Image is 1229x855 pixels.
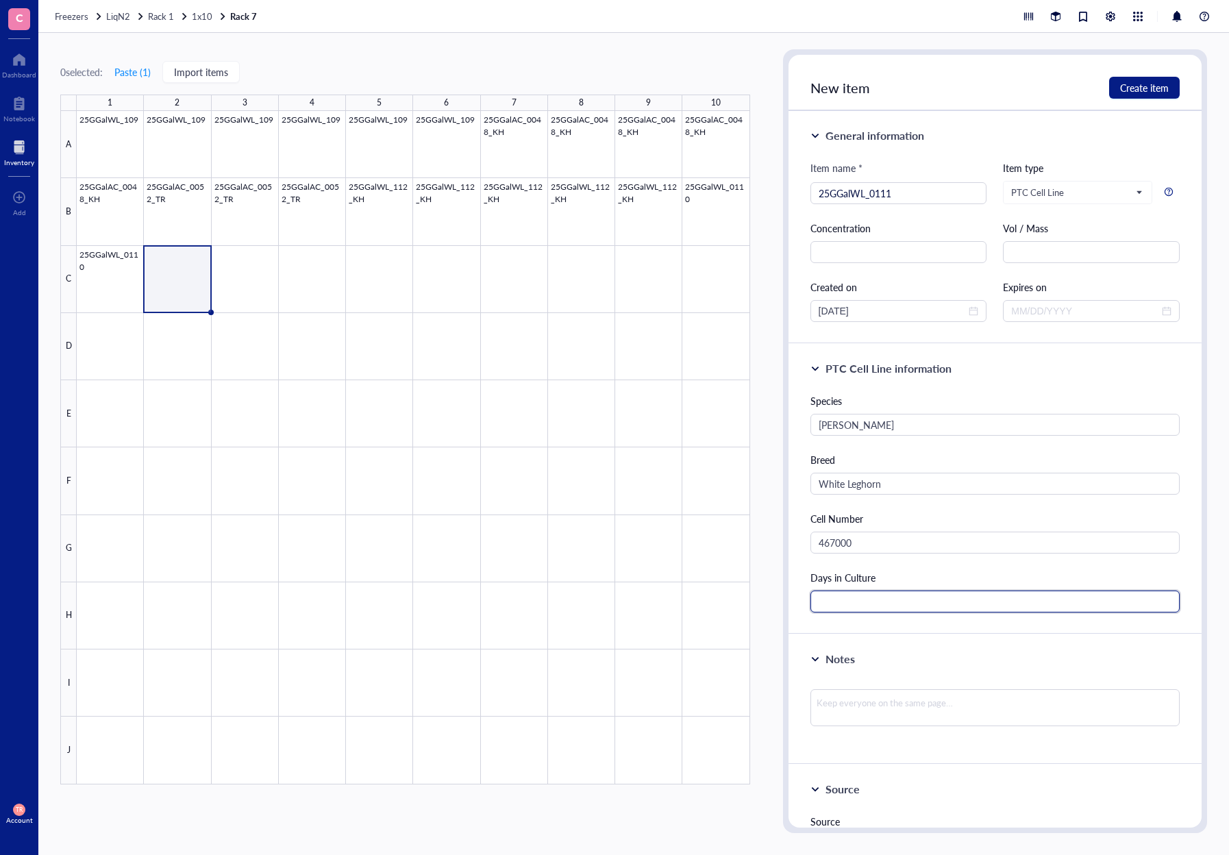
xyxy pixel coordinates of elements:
span: C [16,9,23,26]
div: Notes [825,651,855,667]
div: 6 [444,95,449,111]
div: Vol / Mass [1003,221,1180,236]
div: Account [6,816,33,824]
div: Breed [810,452,1180,467]
a: Rack 11x10 [148,10,227,23]
button: Paste (1) [114,61,151,83]
span: TR [16,806,23,813]
div: E [60,380,77,447]
span: LiqN2 [106,10,130,23]
a: Notebook [3,92,35,123]
span: Rack 1 [148,10,174,23]
span: 1x10 [192,10,212,23]
div: I [60,649,77,717]
div: Concentration [810,221,987,236]
input: MM/DD/YYYY [819,303,967,319]
div: D [60,313,77,380]
a: Dashboard [2,49,36,79]
div: Inventory [4,158,34,166]
div: General information [825,127,924,144]
span: Import items [174,66,228,77]
div: 8 [579,95,584,111]
div: Dashboard [2,71,36,79]
a: LiqN2 [106,10,145,23]
a: Rack 7 [230,10,260,23]
div: G [60,515,77,582]
button: Import items [162,61,240,83]
div: B [60,178,77,245]
div: 1 [108,95,112,111]
div: 2 [175,95,179,111]
div: Item name [810,160,862,175]
a: Freezers [55,10,103,23]
span: PTC Cell Line [1011,186,1141,199]
input: MM/DD/YYYY [1011,303,1159,319]
button: Create item [1109,77,1180,99]
div: Expires on [1003,280,1180,295]
div: Notebook [3,114,35,123]
div: J [60,717,77,784]
div: PTC Cell Line information [825,360,952,377]
div: 7 [512,95,517,111]
div: Source [810,814,1180,829]
div: Cell Number [810,511,1180,526]
div: 10 [711,95,721,111]
div: 9 [646,95,651,111]
span: Freezers [55,10,88,23]
div: H [60,582,77,649]
span: New item [810,78,870,97]
div: Days in Culture [810,570,1180,585]
div: Item type [1003,160,1180,175]
div: A [60,111,77,178]
span: Create item [1120,82,1169,93]
div: Source [825,781,860,797]
div: Species [810,393,1180,408]
a: Inventory [4,136,34,166]
div: F [60,447,77,515]
div: 0 selected: [60,64,103,79]
div: Created on [810,280,987,295]
div: 4 [310,95,314,111]
div: 5 [377,95,382,111]
div: C [60,246,77,313]
div: 3 [243,95,247,111]
div: Add [13,208,26,216]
